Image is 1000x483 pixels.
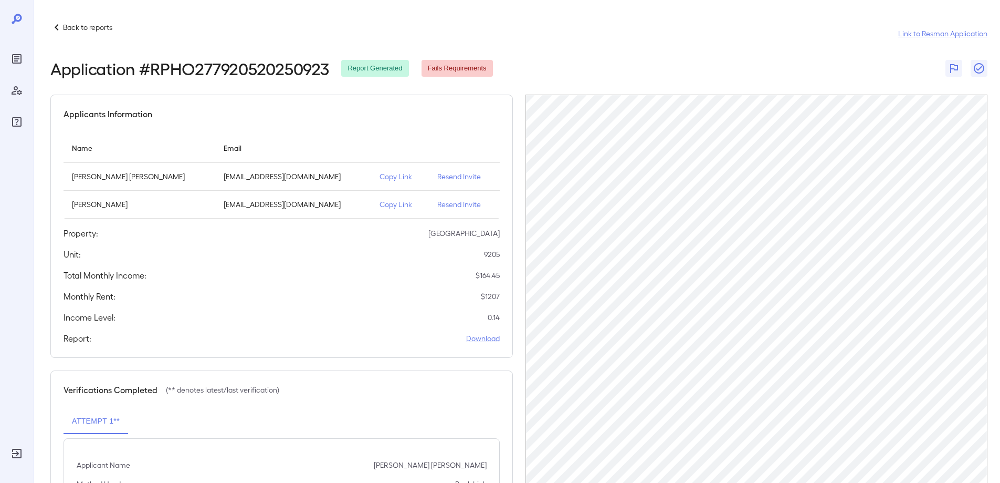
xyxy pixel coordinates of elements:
p: [GEOGRAPHIC_DATA] [428,228,500,239]
p: Back to reports [63,22,112,33]
p: 0.14 [488,312,500,323]
p: [EMAIL_ADDRESS][DOMAIN_NAME] [224,199,363,210]
p: Copy Link [380,171,420,182]
p: Resend Invite [437,171,491,182]
h2: Application # RPHO277920520250923 [50,59,329,78]
h5: Property: [64,227,98,240]
h5: Verifications Completed [64,384,157,396]
h5: Unit: [64,248,81,261]
a: Link to Resman Application [898,28,987,39]
div: Reports [8,50,25,67]
span: Fails Requirements [422,64,493,74]
p: $ 1207 [481,291,500,302]
button: Close Report [971,60,987,77]
th: Name [64,133,215,163]
h5: Report: [64,332,91,345]
h5: Applicants Information [64,108,152,120]
p: (** denotes latest/last verification) [166,385,279,395]
div: Log Out [8,445,25,462]
p: [PERSON_NAME] [72,199,207,210]
div: Manage Users [8,82,25,99]
button: Flag Report [945,60,962,77]
a: Download [466,333,500,344]
div: FAQ [8,114,25,130]
th: Email [215,133,372,163]
p: Copy Link [380,199,420,210]
p: 9205 [484,249,500,260]
h5: Monthly Rent: [64,290,115,303]
p: Applicant Name [77,460,130,470]
p: [PERSON_NAME] [PERSON_NAME] [72,171,207,182]
button: Attempt 1** [64,409,128,434]
p: [PERSON_NAME] [PERSON_NAME] [374,460,487,470]
h5: Income Level: [64,311,115,324]
span: Report Generated [341,64,408,74]
p: Resend Invite [437,199,491,210]
p: [EMAIL_ADDRESS][DOMAIN_NAME] [224,171,363,182]
p: $ 164.45 [476,270,500,281]
h5: Total Monthly Income: [64,269,146,282]
table: simple table [64,133,500,219]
